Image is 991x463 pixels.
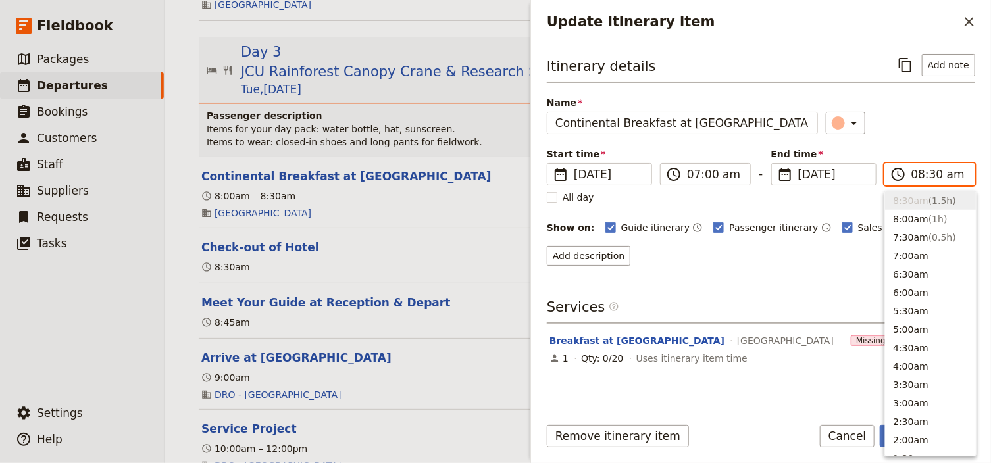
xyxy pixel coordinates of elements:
[37,53,89,66] span: Packages
[201,350,392,366] button: Edit this itinerary item
[547,147,652,160] span: Start time
[241,82,301,97] span: Tue , [DATE]
[928,214,948,224] span: ( 1h )
[885,412,976,431] button: 2:30am
[547,96,818,109] span: Name
[798,166,868,182] span: [DATE]
[759,166,763,185] span: -
[574,166,644,182] span: [DATE]
[547,297,619,317] h3: Services
[207,42,896,97] button: Edit day information
[549,352,569,365] div: 1
[201,316,250,329] div: 8:45am
[547,57,656,76] h3: Itinerary details
[687,166,742,182] input: ​
[37,406,83,420] span: Settings
[885,302,976,320] button: 5:30am
[885,339,976,357] button: 4:30am
[821,220,832,235] button: Time shown on passenger itinerary
[201,371,250,384] div: 9:00am
[547,12,958,32] h2: Update itinerary item
[928,232,956,243] span: ( 0.5h )
[37,433,63,446] span: Help
[37,210,88,224] span: Requests
[37,79,108,92] span: Departures
[553,166,569,182] span: ​
[201,260,250,274] div: 8:30am
[958,11,980,33] button: Close drawer
[885,357,976,376] button: 4:00am
[820,425,875,447] button: Cancel
[201,189,295,203] div: 8:00am – 8:30am
[37,158,63,171] span: Staff
[885,320,976,339] button: 5:00am
[581,352,623,365] div: Qty: 0/20
[621,221,690,234] span: Guide itinerary
[37,105,88,118] span: Bookings
[885,431,976,449] button: 2:00am
[826,112,865,134] button: ​
[207,109,952,122] h4: Passenger description
[777,166,793,182] span: ​
[37,16,113,36] span: Fieldbook
[890,166,906,182] span: ​
[609,301,619,312] span: ​
[549,334,724,347] button: Edit this service option
[241,62,861,82] span: JCU Rainforest Canopy Crane & Research Station and Geography & The Reef Presentation
[885,247,976,265] button: 7:00am
[885,376,976,394] button: 3:30am
[201,239,319,255] button: Edit this itinerary item
[547,221,595,234] div: Show on:
[215,388,342,401] a: DRO - [GEOGRAPHIC_DATA]
[911,166,967,182] input: ​
[207,124,482,147] span: Items for your day pack: water bottle, hat, sunscreen. Items to wear: closed-in shoes and long pa...
[858,221,925,234] span: Sales itinerary
[563,191,594,204] span: All day
[201,442,307,455] div: 10:00am – 12:00pm
[547,246,630,266] button: Add description
[692,220,703,235] button: Time shown on guide itinerary
[37,184,89,197] span: Suppliers
[851,335,942,346] span: Missing reservations
[885,228,976,247] button: 7:30am(0.5h)
[885,210,976,228] button: 8:00am(1h)
[201,295,450,310] button: Edit this itinerary item
[636,352,748,365] span: Uses itinerary item time
[771,147,877,160] span: End time
[729,221,818,234] span: Passenger itinerary
[241,42,282,62] span: Day 3
[885,394,976,412] button: 3:00am
[885,283,976,302] button: 6:00am
[215,207,311,220] a: [GEOGRAPHIC_DATA]
[547,112,818,134] input: Name
[547,425,689,447] button: Remove itinerary item
[894,54,917,76] button: Copy itinerary item
[37,132,97,145] span: Customers
[833,115,862,131] div: ​
[666,166,682,182] span: ​
[37,237,67,250] span: Tasks
[737,334,834,347] span: [GEOGRAPHIC_DATA]
[201,168,492,184] button: Edit this itinerary item
[201,421,297,437] button: Edit this itinerary item
[885,265,976,283] button: 6:30am
[880,425,975,447] button: Save changes
[609,301,619,317] span: ​
[922,54,975,76] button: Add note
